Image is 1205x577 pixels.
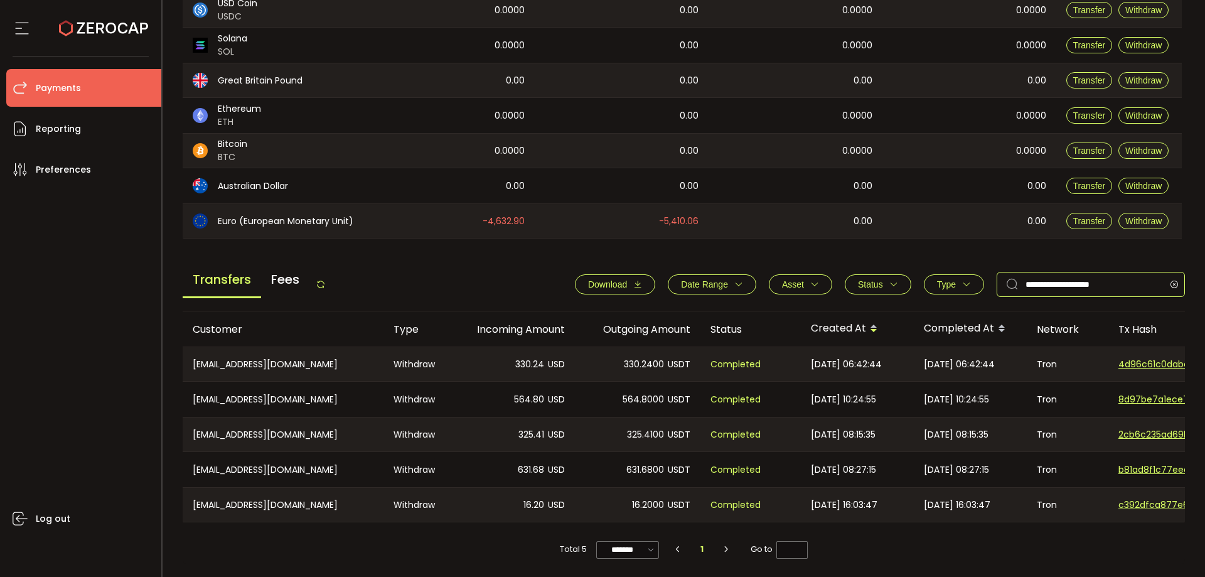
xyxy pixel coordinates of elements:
div: [EMAIL_ADDRESS][DOMAIN_NAME] [183,347,383,381]
img: aud_portfolio.svg [193,178,208,193]
button: Withdraw [1118,37,1169,53]
button: Withdraw [1118,72,1169,89]
div: Incoming Amount [449,322,575,337]
div: [EMAIL_ADDRESS][DOMAIN_NAME] [183,452,383,487]
div: Tron [1027,382,1108,417]
span: [DATE] 06:42:44 [811,357,882,372]
span: Transfers [183,262,261,298]
button: Withdraw [1118,2,1169,18]
span: Type [937,279,956,289]
span: Withdraw [1125,75,1162,85]
span: Reporting [36,120,81,138]
span: 325.41 [518,428,544,442]
li: 1 [691,541,714,558]
button: Transfer [1066,213,1113,229]
span: 0.00 [854,179,872,193]
span: USDT [668,498,690,512]
div: Outgoing Amount [575,322,700,337]
span: Completed [710,463,761,477]
span: Log out [36,510,70,528]
button: Transfer [1066,37,1113,53]
span: 0.00 [680,144,699,158]
span: Fees [261,262,309,296]
div: Withdraw [383,488,449,522]
img: eth_portfolio.svg [193,108,208,123]
div: [EMAIL_ADDRESS][DOMAIN_NAME] [183,382,383,417]
span: SOL [218,45,247,58]
span: Withdraw [1125,216,1162,226]
span: 0.0000 [1016,38,1046,53]
span: Great Britain Pound [218,74,303,87]
span: Transfer [1073,216,1106,226]
span: Download [588,279,627,289]
span: 330.2400 [624,357,664,372]
span: 16.2000 [632,498,664,512]
div: Status [700,322,801,337]
span: Payments [36,79,81,97]
span: 0.00 [854,214,872,229]
div: [EMAIL_ADDRESS][DOMAIN_NAME] [183,418,383,451]
span: USD [548,463,565,477]
span: Bitcoin [218,138,247,151]
div: Withdraw [383,418,449,451]
button: Withdraw [1118,178,1169,194]
span: 0.00 [1027,179,1046,193]
span: 0.0000 [842,3,872,18]
span: 0.0000 [495,109,525,123]
span: USD [548,392,565,407]
div: Withdraw [383,452,449,487]
span: Status [858,279,883,289]
button: Withdraw [1118,213,1169,229]
span: Transfer [1073,146,1106,156]
span: Euro (European Monetary Unit) [218,215,353,228]
span: 0.0000 [1016,109,1046,123]
span: 0.0000 [1016,3,1046,18]
span: 0.0000 [842,144,872,158]
span: [DATE] 08:27:15 [811,463,876,477]
span: 0.0000 [495,144,525,158]
span: [DATE] 08:27:15 [924,463,989,477]
span: 564.80 [514,392,544,407]
div: Type [383,322,449,337]
span: Withdraw [1125,146,1162,156]
span: Withdraw [1125,40,1162,50]
span: 0.00 [680,3,699,18]
span: Withdraw [1125,111,1162,121]
span: Ethereum [218,102,261,116]
span: USDT [668,357,690,372]
button: Withdraw [1118,107,1169,124]
span: Completed [710,428,761,442]
span: [DATE] 08:15:35 [924,428,988,442]
span: Transfer [1073,75,1106,85]
button: Status [845,274,911,294]
span: Withdraw [1125,5,1162,15]
div: Tron [1027,347,1108,381]
span: USD [548,428,565,442]
div: [EMAIL_ADDRESS][DOMAIN_NAME] [183,488,383,522]
span: 0.00 [506,73,525,88]
div: Withdraw [383,347,449,381]
button: Download [575,274,655,294]
span: 0.0000 [842,109,872,123]
img: btc_portfolio.svg [193,143,208,158]
div: Chat Widget [1142,517,1205,577]
span: 0.00 [680,73,699,88]
div: Withdraw [383,382,449,417]
span: Go to [751,541,808,558]
span: Date Range [681,279,728,289]
span: 0.0000 [1016,144,1046,158]
span: 0.00 [506,179,525,193]
span: 0.00 [854,73,872,88]
span: 0.0000 [842,38,872,53]
div: Tron [1027,418,1108,451]
span: USDC [218,10,257,23]
span: Transfer [1073,5,1106,15]
span: [DATE] 16:03:47 [924,498,990,512]
span: BTC [218,151,247,164]
span: [DATE] 10:24:55 [811,392,876,407]
span: 564.8000 [623,392,664,407]
span: 330.24 [515,357,544,372]
span: -4,632.90 [483,214,525,229]
span: Withdraw [1125,181,1162,191]
span: Completed [710,498,761,512]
